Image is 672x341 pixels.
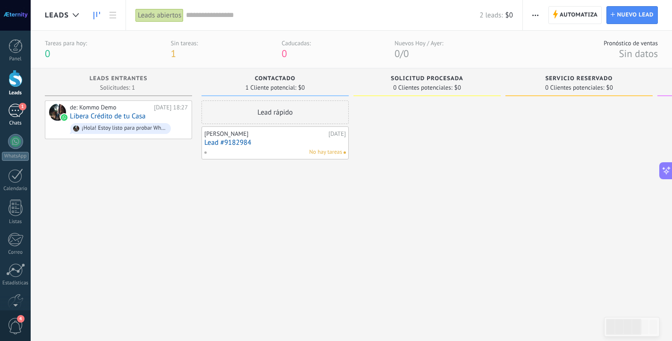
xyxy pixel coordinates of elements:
div: Estadísticas [2,280,29,286]
a: Automatiza [548,6,602,24]
span: Automatiza [560,7,598,24]
span: Solicitud procesada [391,75,463,82]
div: [DATE] [328,130,346,138]
div: Contactado [206,75,344,83]
span: 0 [395,47,400,60]
div: Listas [2,219,29,225]
a: Leads [89,6,105,25]
span: 1 Cliente potencial: [245,85,296,91]
span: Leads Entrantes [90,75,148,82]
span: 1 [19,103,26,110]
div: Correo [2,250,29,256]
span: / [400,47,403,60]
span: 0 [45,47,50,60]
span: No hay nada asignado [344,151,346,154]
span: No hay tareas [309,148,342,157]
div: [DATE] 18:27 [154,104,188,111]
div: Caducadas: [282,39,311,47]
a: Libera Crédito de tu Casa [70,112,146,120]
span: 0 [282,47,287,60]
span: Leads [45,11,69,20]
div: Chats [2,120,29,126]
span: Nuevo lead [617,7,654,24]
span: $0 [298,85,305,91]
div: Leads abiertos [135,8,184,22]
span: $0 [454,85,461,91]
div: Tareas para hoy: [45,39,87,47]
span: 4 [17,315,25,323]
span: Servicio reservado [546,75,613,82]
div: Nuevos Hoy / Ayer: [395,39,443,47]
div: Pronóstico de ventas [604,39,658,47]
div: Panel [2,56,29,62]
span: 0 [403,47,409,60]
div: Servicio reservado [510,75,648,83]
div: WhatsApp [2,152,29,161]
div: Lead rápido [202,100,349,124]
img: waba.svg [61,114,67,121]
span: Solicitudes: 1 [100,85,135,91]
span: Sin datos [619,47,658,60]
span: Contactado [255,75,295,82]
a: Nuevo lead [606,6,658,24]
div: Leads Entrantes [50,75,187,83]
div: Libera Crédito de tu Casa [49,104,66,121]
span: $0 [606,85,613,91]
div: Calendario [2,186,29,192]
div: ¡Hola! Estoy listo para probar WhatsApp en Kommo. Mi código de verificación es N0pevD [82,125,167,132]
button: Más [529,6,542,24]
span: 0 Clientes potenciales: [545,85,604,91]
a: Lista [105,6,121,25]
span: $0 [505,11,513,20]
div: Solicitud procesada [358,75,496,83]
span: 2 leads: [479,11,503,20]
div: de: Kommo Demo [70,104,151,111]
div: [PERSON_NAME] [204,130,326,138]
div: Sin tareas: [171,39,198,47]
div: Leads [2,90,29,96]
span: 1 [171,47,176,60]
a: Lead #9182984 [204,139,346,147]
span: 0 Clientes potenciales: [393,85,452,91]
